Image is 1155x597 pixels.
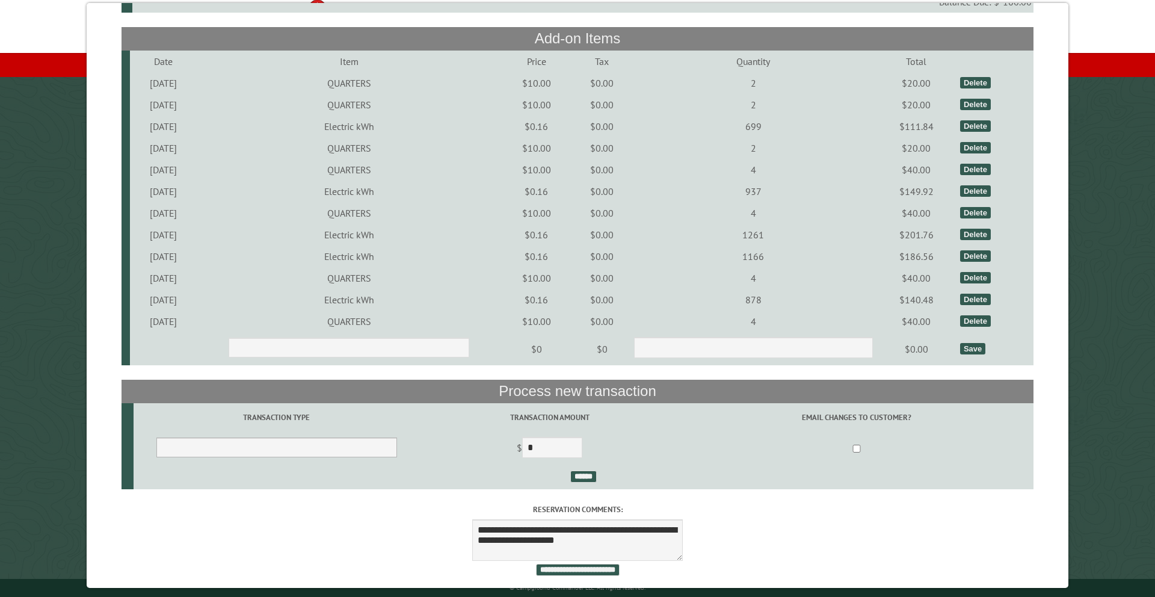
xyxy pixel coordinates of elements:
td: $0.00 [572,202,632,224]
td: $20.00 [875,72,958,94]
td: QUARTERS [197,72,500,94]
td: $10.00 [500,311,572,332]
td: $20.00 [875,94,958,116]
td: 937 [632,181,875,202]
td: $0.00 [572,137,632,159]
td: $0.00 [572,267,632,289]
td: QUARTERS [197,137,500,159]
td: $0.16 [500,224,572,246]
div: Delete [960,207,991,218]
td: $0.00 [572,94,632,116]
td: [DATE] [130,246,197,267]
td: $0 [500,332,572,366]
td: [DATE] [130,289,197,311]
td: $40.00 [875,267,958,289]
td: 878 [632,289,875,311]
td: $0.16 [500,289,572,311]
td: [DATE] [130,159,197,181]
td: $10.00 [500,159,572,181]
div: Delete [960,99,991,110]
td: QUARTERS [197,159,500,181]
td: $0.16 [500,116,572,137]
div: Delete [960,164,991,175]
td: $0.00 [572,116,632,137]
td: $40.00 [875,311,958,332]
td: $40.00 [875,202,958,224]
label: Transaction Amount [422,412,678,423]
td: 2 [632,137,875,159]
th: Process new transaction [122,380,1034,403]
td: Tax [572,51,632,72]
td: 4 [632,202,875,224]
td: $10.00 [500,137,572,159]
td: $40.00 [875,159,958,181]
div: Delete [960,294,991,305]
td: 2 [632,94,875,116]
td: $111.84 [875,116,958,137]
td: $0.16 [500,181,572,202]
td: $0.00 [572,289,632,311]
td: $140.48 [875,289,958,311]
td: $201.76 [875,224,958,246]
th: Add-on Items [122,27,1034,50]
td: QUARTERS [197,94,500,116]
td: $10.00 [500,267,572,289]
td: [DATE] [130,94,197,116]
td: $0.00 [572,181,632,202]
td: $0.16 [500,246,572,267]
td: QUARTERS [197,267,500,289]
td: Electric kWh [197,246,500,267]
small: © Campground Commander LLC. All rights reserved. [510,584,645,592]
div: Delete [960,272,991,283]
td: [DATE] [130,116,197,137]
td: QUARTERS [197,202,500,224]
label: Reservation comments: [122,504,1034,515]
td: $0.00 [572,224,632,246]
td: Electric kWh [197,116,500,137]
td: $149.92 [875,181,958,202]
td: 699 [632,116,875,137]
td: $0.00 [572,72,632,94]
td: $ [420,432,680,466]
td: $10.00 [500,202,572,224]
div: Delete [960,77,991,88]
td: $10.00 [500,94,572,116]
div: Delete [960,185,991,197]
td: 1261 [632,224,875,246]
td: Price [500,51,572,72]
td: [DATE] [130,181,197,202]
td: [DATE] [130,267,197,289]
td: [DATE] [130,72,197,94]
td: 4 [632,159,875,181]
td: Date [130,51,197,72]
label: Transaction Type [135,412,418,423]
td: $0 [572,332,632,366]
td: Quantity [632,51,875,72]
td: $20.00 [875,137,958,159]
td: 2 [632,72,875,94]
td: 4 [632,267,875,289]
div: Save [960,343,985,354]
td: Item [197,51,500,72]
div: Delete [960,250,991,262]
td: Total [875,51,958,72]
td: $10.00 [500,72,572,94]
div: Delete [960,120,991,132]
label: Email changes to customer? [682,412,1032,423]
td: $0.00 [572,159,632,181]
td: [DATE] [130,202,197,224]
td: [DATE] [130,137,197,159]
td: [DATE] [130,224,197,246]
td: 1166 [632,246,875,267]
div: Delete [960,315,991,327]
td: [DATE] [130,311,197,332]
td: $0.00 [572,246,632,267]
td: Electric kWh [197,181,500,202]
td: $0.00 [572,311,632,332]
td: $0.00 [875,332,958,366]
td: Electric kWh [197,289,500,311]
div: Delete [960,142,991,153]
td: Electric kWh [197,224,500,246]
div: Delete [960,229,991,240]
td: $186.56 [875,246,958,267]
